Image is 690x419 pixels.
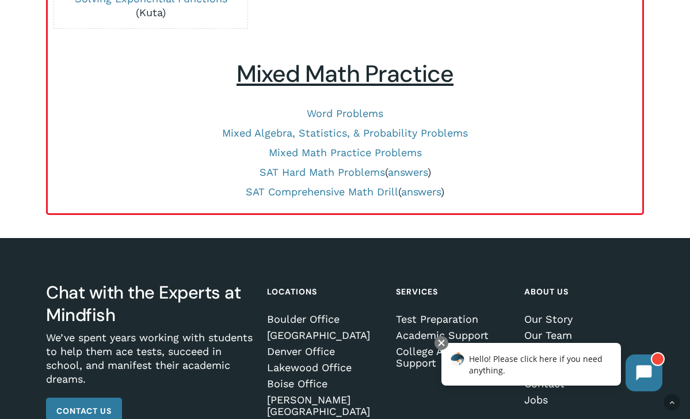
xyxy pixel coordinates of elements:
[267,346,384,357] a: Denver Office
[267,378,384,390] a: Boise Office
[267,394,384,417] a: [PERSON_NAME][GEOGRAPHIC_DATA]
[524,281,641,302] h4: About Us
[396,346,513,369] a: College Admissions Support
[267,281,384,302] h4: Locations
[396,330,513,341] a: Academic Support
[388,166,428,178] a: answers
[222,127,468,139] a: Mixed Algebra, Statistics, & Probability Problems
[269,146,422,158] a: Mixed Math Practice Problems
[524,330,641,341] a: Our Team
[267,330,384,341] a: [GEOGRAPHIC_DATA]
[429,334,674,403] iframe: Chatbot
[396,281,513,302] h4: Services
[59,165,631,179] p: ( )
[46,281,256,326] h3: Chat with the Experts at Mindfish
[246,186,398,198] a: SAT Comprehensive Math Drill
[46,331,256,398] p: We’ve spent years working with students to help them ace tests, succeed in school, and manifest t...
[396,314,513,325] a: Test Preparation
[56,405,112,417] span: Contact Us
[401,186,441,198] a: answers
[524,314,641,325] a: Our Story
[260,166,385,178] a: SAT Hard Math Problems
[237,59,453,89] u: Mixed Math Practice
[267,314,384,325] a: Boulder Office
[307,107,383,119] a: Word Problems
[267,362,384,373] a: Lakewood Office
[59,185,631,199] p: ( )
